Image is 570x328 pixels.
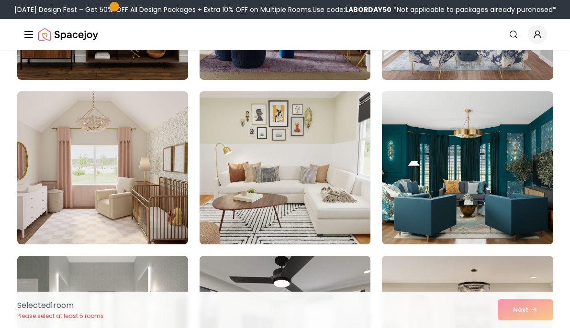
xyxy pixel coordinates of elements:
[17,91,188,244] img: Room room-25
[17,312,104,320] p: Please select at least 5 rooms
[391,5,556,14] span: *Not applicable to packages already purchased*
[38,25,98,44] img: Spacejoy Logo
[195,87,375,248] img: Room room-26
[17,300,104,311] p: Selected 1 room
[345,5,391,14] b: LABORDAY50
[382,91,553,244] img: Room room-27
[38,25,98,44] a: Spacejoy
[23,19,547,50] nav: Global
[313,5,391,14] span: Use code:
[14,5,556,14] div: [DATE] Design Fest – Get 50% OFF All Design Packages + Extra 10% OFF on Multiple Rooms.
